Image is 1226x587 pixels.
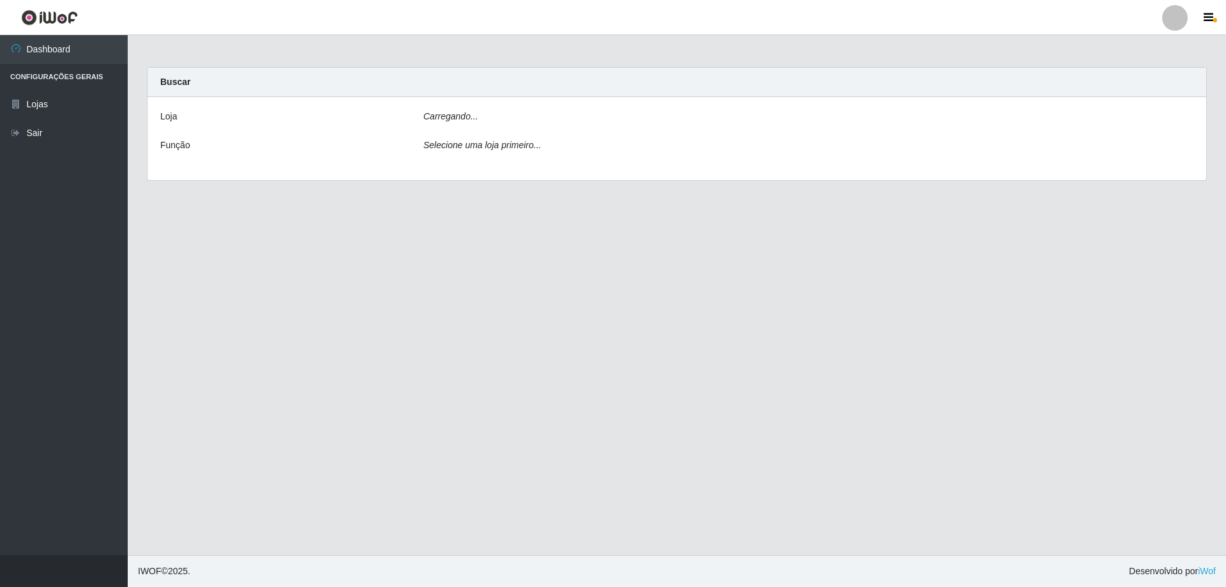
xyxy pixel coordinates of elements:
span: Desenvolvido por [1129,565,1216,578]
i: Selecione uma loja primeiro... [423,140,541,150]
span: © 2025 . [138,565,190,578]
strong: Buscar [160,77,190,87]
span: IWOF [138,566,162,576]
a: iWof [1198,566,1216,576]
label: Loja [160,110,177,123]
i: Carregando... [423,111,478,121]
img: CoreUI Logo [21,10,78,26]
label: Função [160,139,190,152]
